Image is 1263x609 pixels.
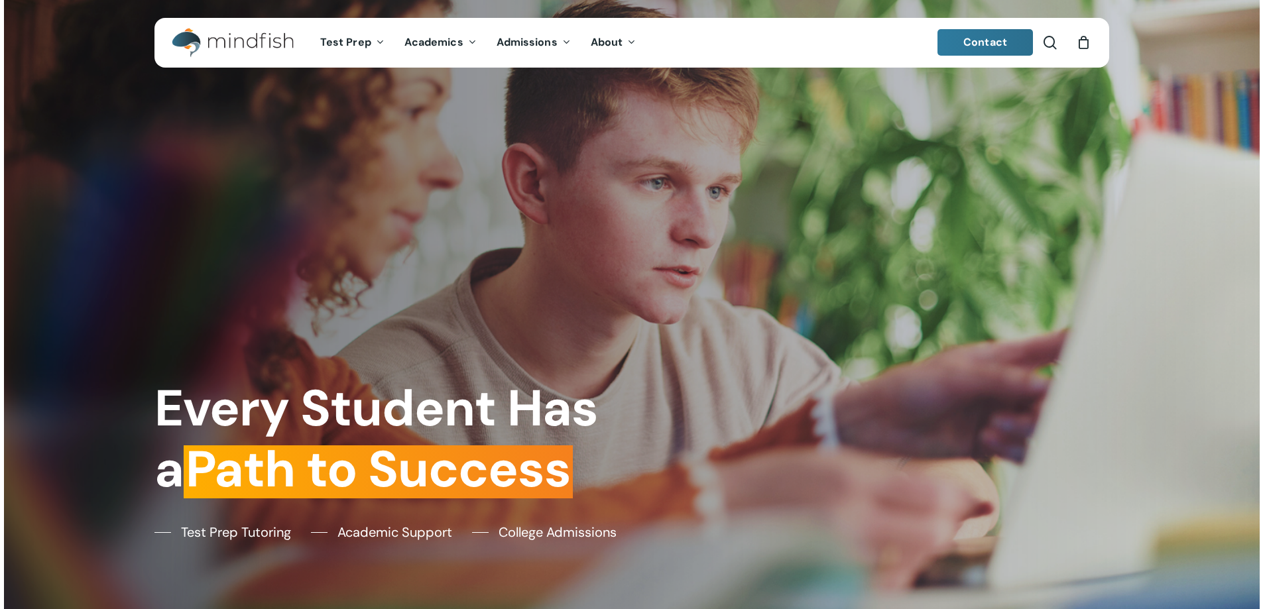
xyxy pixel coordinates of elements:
[581,37,646,48] a: About
[154,18,1109,68] header: Main Menu
[404,35,463,49] span: Academics
[487,37,581,48] a: Admissions
[320,35,371,49] span: Test Prep
[591,35,623,49] span: About
[310,37,394,48] a: Test Prep
[337,522,452,542] span: Academic Support
[154,378,622,500] h1: Every Student Has a
[963,35,1007,49] span: Contact
[472,522,617,542] a: College Admissions
[497,35,558,49] span: Admissions
[310,18,646,68] nav: Main Menu
[499,522,617,542] span: College Admissions
[181,522,291,542] span: Test Prep Tutoring
[937,29,1033,56] a: Contact
[184,436,573,502] em: Path to Success
[394,37,487,48] a: Academics
[311,522,452,542] a: Academic Support
[154,522,291,542] a: Test Prep Tutoring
